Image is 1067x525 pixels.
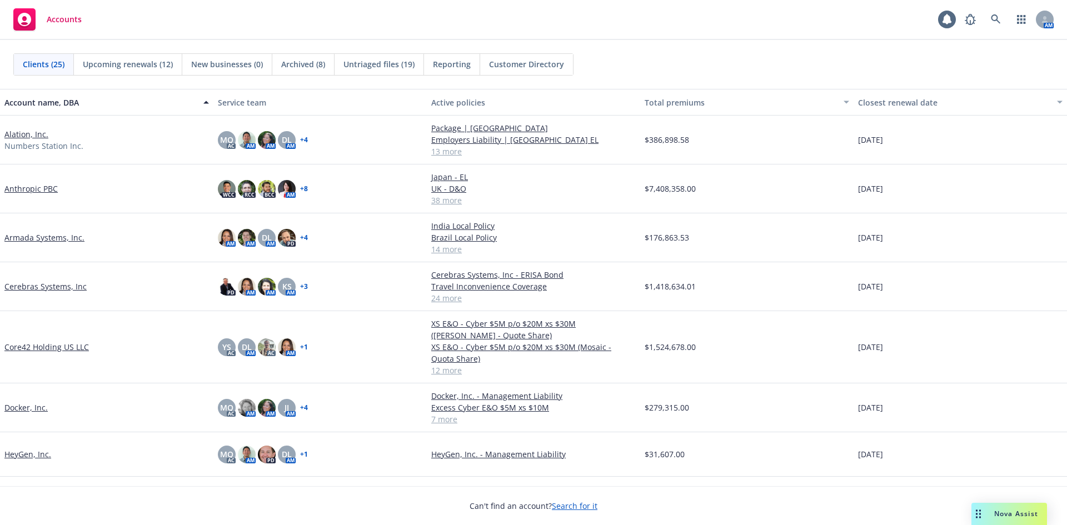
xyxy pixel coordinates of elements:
[281,58,325,70] span: Archived (8)
[238,229,256,247] img: photo
[218,278,236,296] img: photo
[4,128,48,140] a: Alation, Inc.
[285,402,289,413] span: JJ
[858,448,883,460] span: [DATE]
[858,134,883,146] span: [DATE]
[4,183,58,194] a: Anthropic PBC
[858,402,883,413] span: [DATE]
[4,140,83,152] span: Numbers Station Inc.
[300,186,308,192] a: + 8
[858,183,883,194] span: [DATE]
[262,232,272,243] span: DL
[238,131,256,149] img: photo
[4,232,84,243] a: Armada Systems, Inc.
[959,8,981,31] a: Report a Bug
[300,234,308,241] a: + 4
[645,183,696,194] span: $7,408,358.00
[431,146,636,157] a: 13 more
[258,446,276,463] img: photo
[258,338,276,356] img: photo
[985,8,1007,31] a: Search
[83,58,173,70] span: Upcoming renewals (12)
[278,338,296,356] img: photo
[218,97,422,108] div: Service team
[282,134,292,146] span: DL
[645,281,696,292] span: $1,418,634.01
[213,89,427,116] button: Service team
[431,390,636,402] a: Docker, Inc. - Management Liability
[645,134,689,146] span: $386,898.58
[994,509,1038,518] span: Nova Assist
[431,402,636,413] a: Excess Cyber E&O $5M xs $10M
[218,180,236,198] img: photo
[431,281,636,292] a: Travel Inconvenience Coverage
[4,402,48,413] a: Docker, Inc.
[238,180,256,198] img: photo
[858,341,883,353] span: [DATE]
[278,180,296,198] img: photo
[640,89,854,116] button: Total premiums
[300,404,308,411] a: + 4
[343,58,415,70] span: Untriaged files (19)
[431,292,636,304] a: 24 more
[431,171,636,183] a: Japan - EL
[238,399,256,417] img: photo
[431,194,636,206] a: 38 more
[300,283,308,290] a: + 3
[470,500,597,512] span: Can't find an account?
[431,413,636,425] a: 7 more
[220,448,233,460] span: MQ
[854,89,1067,116] button: Closest renewal date
[431,183,636,194] a: UK - D&O
[858,281,883,292] span: [DATE]
[278,229,296,247] img: photo
[220,402,233,413] span: MQ
[191,58,263,70] span: New businesses (0)
[242,341,252,353] span: DL
[218,229,236,247] img: photo
[220,134,233,146] span: MQ
[645,341,696,353] span: $1,524,678.00
[4,341,89,353] a: Core42 Holding US LLC
[431,341,636,364] a: XS E&O - Cyber $5M p/o $20M xs $30M (Mosaic - Quota Share)
[431,269,636,281] a: Cerebras Systems, Inc - ERISA Bond
[238,446,256,463] img: photo
[222,341,231,353] span: YS
[282,281,292,292] span: KS
[23,58,64,70] span: Clients (25)
[258,399,276,417] img: photo
[431,122,636,134] a: Package | [GEOGRAPHIC_DATA]
[645,97,837,108] div: Total premiums
[645,232,689,243] span: $176,863.53
[258,180,276,198] img: photo
[300,451,308,458] a: + 1
[971,503,1047,525] button: Nova Assist
[431,134,636,146] a: Employers Liability | [GEOGRAPHIC_DATA] EL
[258,131,276,149] img: photo
[552,501,597,511] a: Search for it
[431,232,636,243] a: Brazil Local Policy
[858,232,883,243] span: [DATE]
[258,278,276,296] img: photo
[282,448,292,460] span: DL
[431,448,636,460] a: HeyGen, Inc. - Management Liability
[9,4,86,35] a: Accounts
[427,89,640,116] button: Active policies
[645,448,685,460] span: $31,607.00
[858,97,1050,108] div: Closest renewal date
[431,97,636,108] div: Active policies
[4,448,51,460] a: HeyGen, Inc.
[489,58,564,70] span: Customer Directory
[431,243,636,255] a: 14 more
[300,137,308,143] a: + 4
[431,220,636,232] a: India Local Policy
[431,364,636,376] a: 12 more
[971,503,985,525] div: Drag to move
[431,318,636,341] a: XS E&O - Cyber $5M p/o $20M xs $30M ([PERSON_NAME] - Quote Share)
